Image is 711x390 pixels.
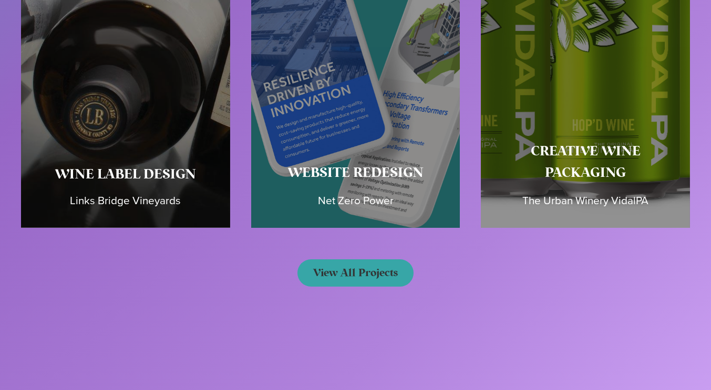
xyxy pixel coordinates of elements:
[39,165,212,184] h3: Wine Label Design
[499,141,672,184] h3: Creative Wine Packaging
[297,259,414,287] a: View All Projects
[270,163,442,184] h3: Website Redesign
[39,192,212,209] div: Links Bridge Vineyards
[313,268,398,278] span: View All Projects
[499,192,672,209] div: The Urban Winery VidalPA
[270,192,442,209] div: Net Zero Power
